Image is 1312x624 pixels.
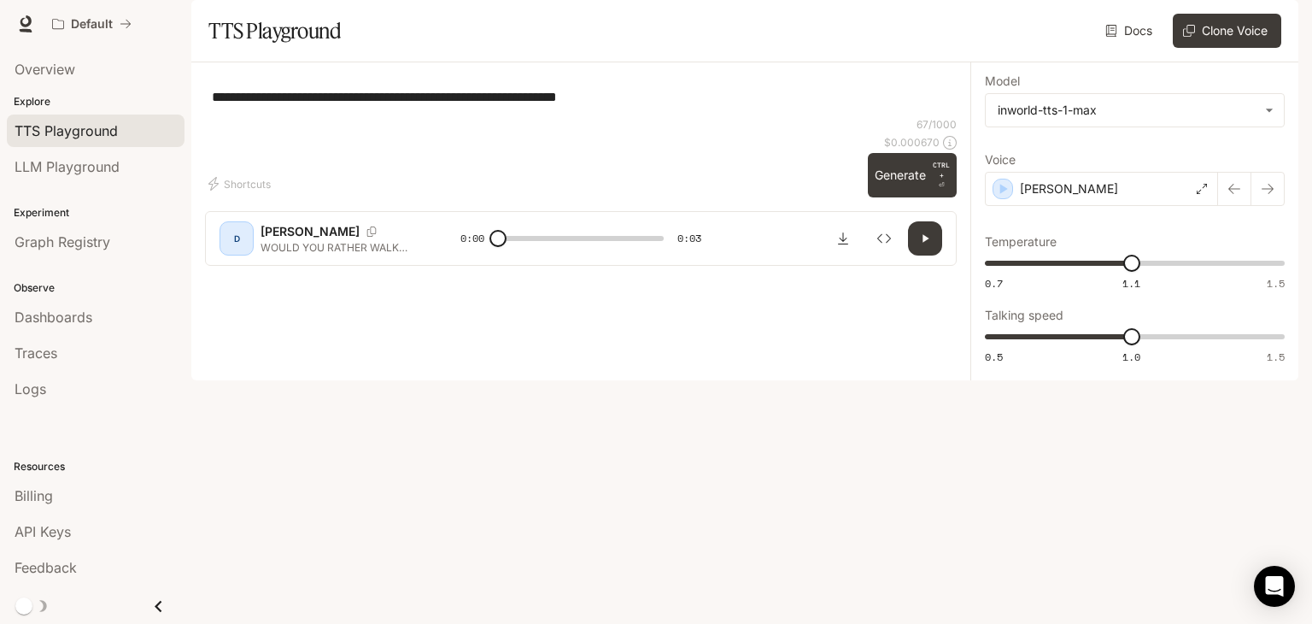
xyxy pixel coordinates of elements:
[1173,14,1281,48] button: Clone Voice
[208,14,341,48] h1: TTS Playground
[360,227,384,237] button: Copy Voice ID
[998,102,1256,119] div: inworld-tts-1-max
[205,170,278,197] button: Shortcuts
[1020,180,1118,197] p: [PERSON_NAME]
[1122,350,1140,364] span: 1.0
[933,160,950,180] p: CTRL +
[826,221,860,256] button: Download audio
[261,223,360,240] p: [PERSON_NAME]
[868,153,957,197] button: GenerateCTRL +⏎
[261,240,419,255] p: WOULD YOU RATHER WALK THE RED CARPET AT THE OSCARS OR THE MET GALA?
[1267,350,1285,364] span: 1.5
[985,236,1057,248] p: Temperature
[985,350,1003,364] span: 0.5
[985,154,1016,166] p: Voice
[986,94,1284,127] div: inworld-tts-1-max
[884,135,940,150] p: $ 0.000670
[44,7,139,41] button: All workspaces
[933,160,950,191] p: ⏎
[985,276,1003,291] span: 0.7
[460,230,484,247] span: 0:00
[985,75,1020,87] p: Model
[1122,276,1140,291] span: 1.1
[223,225,250,252] div: D
[1254,566,1295,607] div: Open Intercom Messenger
[867,221,901,256] button: Inspect
[71,17,113,32] p: Default
[985,309,1063,321] p: Talking speed
[917,117,957,132] p: 67 / 1000
[1102,14,1159,48] a: Docs
[677,230,701,247] span: 0:03
[1267,276,1285,291] span: 1.5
